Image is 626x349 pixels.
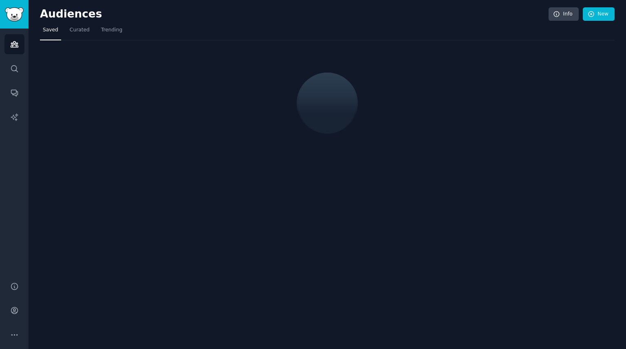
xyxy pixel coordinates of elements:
[549,7,579,21] a: Info
[67,24,93,40] a: Curated
[43,27,58,34] span: Saved
[101,27,122,34] span: Trending
[5,7,24,22] img: GummySearch logo
[40,24,61,40] a: Saved
[70,27,90,34] span: Curated
[583,7,615,21] a: New
[40,8,549,21] h2: Audiences
[98,24,125,40] a: Trending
